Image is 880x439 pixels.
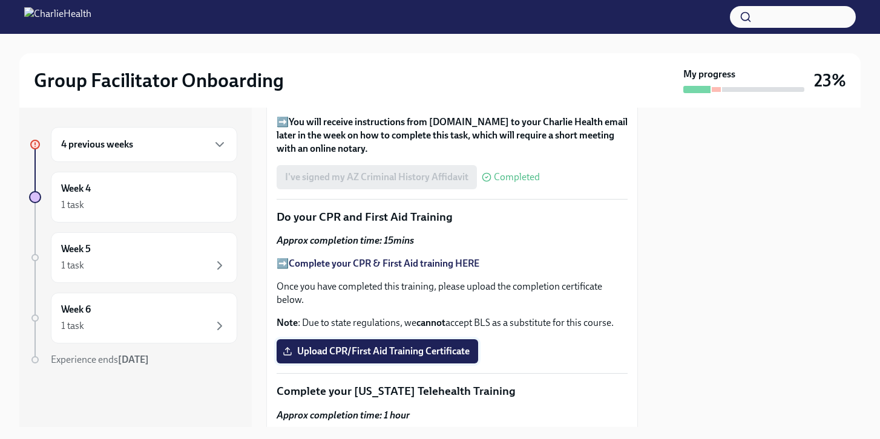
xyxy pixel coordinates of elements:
strong: You will receive instructions from [DOMAIN_NAME] to your Charlie Health email later in the week o... [277,116,628,154]
span: Completed [494,172,540,182]
div: 1 task [61,198,84,212]
strong: Approx completion time: 15mins [277,235,414,246]
h6: Week 5 [61,242,91,256]
p: ➡️ [277,115,628,155]
strong: Approx completion time: 1 hour [277,409,410,421]
h3: 23% [814,70,846,91]
p: : Due to state regulations, we accept BLS as a substitute for this course. [277,316,628,330]
h6: Week 4 [61,182,91,195]
span: Upload CPR/First Aid Training Certificate [285,345,470,357]
div: 4 previous weeks [51,127,237,162]
img: CharlieHealth [24,7,91,27]
strong: My progress [683,68,735,81]
a: Week 61 task [29,293,237,343]
div: 1 task [61,319,84,333]
strong: cannot [416,317,445,328]
span: Experience ends [51,354,149,365]
p: Once you have completed this training, please upload the completion certificate below. [277,280,628,307]
h6: Week 6 [61,303,91,316]
strong: [DATE] [118,354,149,365]
a: Complete your CPR & First Aid training HERE [289,258,479,269]
p: Do your CPR and First Aid Training [277,209,628,225]
p: Complete your [US_STATE] Telehealth Training [277,383,628,399]
label: Upload CPR/First Aid Training Certificate [277,339,478,363]
h6: 4 previous weeks [61,138,133,151]
a: Week 41 task [29,172,237,223]
h2: Group Facilitator Onboarding [34,68,284,93]
strong: Note [277,317,298,328]
p: ➡️ [277,257,628,270]
div: 1 task [61,259,84,272]
a: Week 51 task [29,232,237,283]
